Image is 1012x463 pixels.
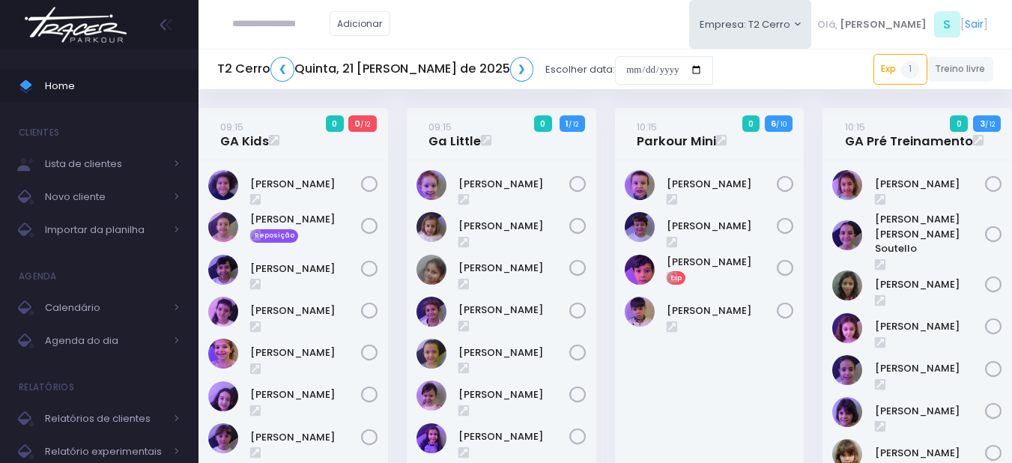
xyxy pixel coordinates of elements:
a: [PERSON_NAME] [250,387,361,402]
div: Escolher data: [217,52,713,87]
a: [PERSON_NAME] [458,219,569,234]
small: 10:15 [637,120,657,134]
span: 1 [901,61,919,79]
span: 0 [950,115,968,132]
strong: 6 [771,118,776,130]
small: 09:15 [428,120,452,134]
span: Olá, [817,17,837,32]
span: 0 [534,115,552,132]
a: Adicionar [330,11,391,36]
img: Luzia Rolfini Fernandes [832,355,862,385]
a: ❯ [510,57,534,82]
a: [PERSON_NAME] [250,261,361,276]
a: ❮ [270,57,294,82]
img: Isabel Amado [416,297,446,327]
span: Reposição [250,229,298,243]
a: [PERSON_NAME] [875,277,986,292]
strong: 3 [980,118,985,130]
a: Sair [965,16,984,32]
img: Isabel Silveira Chulam [416,339,446,369]
small: 10:15 [845,120,865,134]
img: Malu Bernardes [832,397,862,427]
a: [PERSON_NAME] [250,430,361,445]
a: [PERSON_NAME] [458,303,569,318]
small: / 12 [360,120,370,129]
a: [PERSON_NAME] [250,177,361,192]
span: Relatório experimentais [45,442,165,462]
strong: 1 [566,118,569,130]
img: Beatriz Cogo [208,212,238,242]
span: 0 [326,115,344,132]
a: Treino livre [927,57,994,82]
a: 10:15Parkour Mini [637,119,716,149]
h4: Relatórios [19,372,74,402]
a: [PERSON_NAME] [875,177,986,192]
small: / 12 [985,120,995,129]
span: Novo cliente [45,187,165,207]
a: [PERSON_NAME] [458,429,569,444]
small: / 10 [776,120,787,129]
a: [PERSON_NAME] [458,261,569,276]
img: Otto Guimarães Krön [625,212,655,242]
a: [PERSON_NAME] [875,446,986,461]
a: 09:15GA Kids [220,119,269,149]
a: [PERSON_NAME] [250,303,361,318]
img: Manuela Santos [416,423,446,453]
small: 09:15 [220,120,243,134]
span: [PERSON_NAME] [840,17,927,32]
img: Theo Cabral [625,297,655,327]
a: [PERSON_NAME] [875,361,986,376]
a: [PERSON_NAME] [875,404,986,419]
img: Ana Helena Soutello [832,220,862,250]
a: 10:15GA Pré Treinamento [845,119,973,149]
span: S [934,11,960,37]
img: Samuel Bigaton [625,255,655,285]
small: / 12 [569,120,578,129]
img: Ana Beatriz Xavier Roque [208,170,238,200]
span: Relatórios de clientes [45,409,165,429]
a: Exp1 [873,54,927,84]
span: Importar da planilha [45,220,165,240]
img: Guilherme Soares Naressi [625,170,655,200]
a: [PERSON_NAME] [458,345,569,360]
a: [PERSON_NAME] [PERSON_NAME] Soutello [875,212,986,256]
a: [PERSON_NAME] [667,219,778,234]
img: Catarina Andrade [416,212,446,242]
a: [PERSON_NAME] [458,177,569,192]
span: Lista de clientes [45,154,165,174]
img: Julia de Campos Munhoz [832,270,862,300]
img: Julia Merlino Donadell [416,381,446,411]
img: Gabriela Libardi Galesi Bernardo [208,339,238,369]
a: [PERSON_NAME] [667,303,778,318]
img: Heloísa Amado [416,255,446,285]
span: Agenda do dia [45,331,165,351]
img: Maria Clara Frateschi [208,423,238,453]
h5: T2 Cerro Quinta, 21 [PERSON_NAME] de 2025 [217,57,533,82]
img: Beatriz Kikuchi [208,255,238,285]
h4: Clientes [19,118,59,148]
a: [PERSON_NAME] [458,387,569,402]
span: Home [45,76,180,96]
a: [PERSON_NAME] [250,212,361,227]
img: Antonieta Bonna Gobo N Silva [416,170,446,200]
a: 09:15Ga Little [428,119,481,149]
img: Isabela de Brito Moffa [208,381,238,411]
img: Luisa Tomchinsky Montezano [832,313,862,343]
span: 0 [742,115,760,132]
a: [PERSON_NAME] [875,319,986,334]
strong: 0 [354,118,360,130]
div: [ ] [811,7,993,41]
img: Alice Oliveira Castro [832,170,862,200]
a: [PERSON_NAME] [667,177,778,192]
span: Calendário [45,298,165,318]
a: [PERSON_NAME] [667,255,778,270]
img: Clara Guimaraes Kron [208,297,238,327]
a: [PERSON_NAME] [250,345,361,360]
h4: Agenda [19,261,57,291]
